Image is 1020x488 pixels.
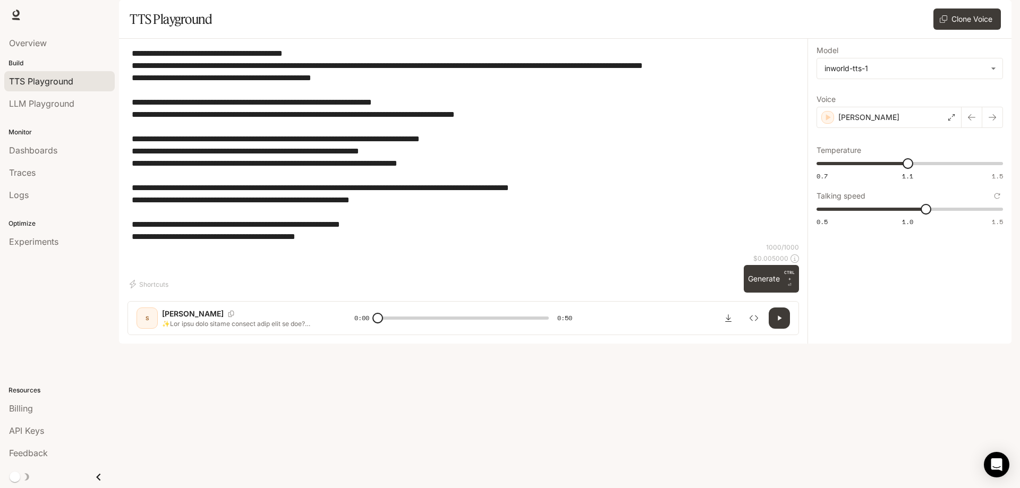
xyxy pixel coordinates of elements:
button: GenerateCTRL +⏎ [744,265,799,293]
button: Clone Voice [933,8,1001,30]
span: 1.5 [992,172,1003,181]
button: Inspect [743,307,764,329]
p: CTRL + [784,269,795,282]
p: $ 0.005000 [753,254,788,263]
span: 1.1 [902,172,913,181]
div: Open Intercom Messenger [984,452,1009,477]
span: 0:50 [557,313,572,323]
p: [PERSON_NAME] [838,112,899,123]
span: 0.5 [817,217,828,226]
div: inworld-tts-1 [824,63,985,74]
h1: TTS Playground [130,8,212,30]
div: inworld-tts-1 [817,58,1002,79]
p: [PERSON_NAME] [162,309,224,319]
span: 0.7 [817,172,828,181]
button: Shortcuts [127,276,173,293]
button: Copy Voice ID [224,311,239,317]
p: Talking speed [817,192,865,200]
button: Download audio [718,307,739,329]
div: S [139,310,156,327]
p: Model [817,47,838,54]
span: 0:00 [354,313,369,323]
p: ✨Lor ipsu dolo sitame consect adip elit se doe? Temporin, ut’l etdo ma aliqua. En’a m veniamq nos... [162,319,329,328]
button: Reset to default [991,190,1003,202]
p: Temperature [817,147,861,154]
span: 1.0 [902,217,913,226]
span: 1.5 [992,217,1003,226]
p: ⏎ [784,269,795,288]
p: Voice [817,96,836,103]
